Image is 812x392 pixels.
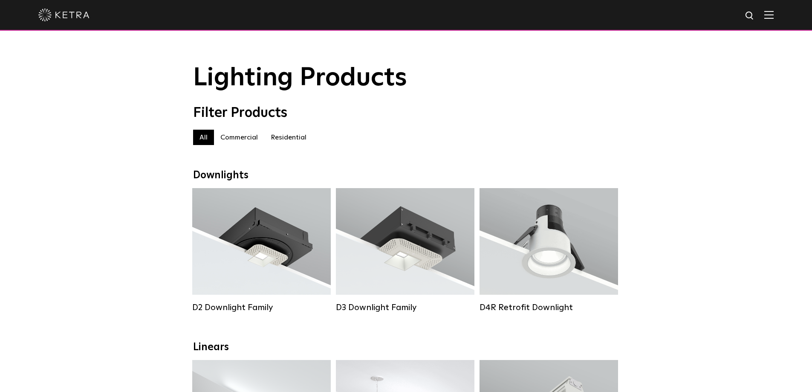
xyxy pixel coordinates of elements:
div: Linears [193,341,619,354]
img: search icon [745,11,755,21]
div: D3 Downlight Family [336,302,474,313]
a: D4R Retrofit Downlight Lumen Output:800Colors:White / BlackBeam Angles:15° / 25° / 40° / 60°Watta... [480,188,618,313]
span: Lighting Products [193,65,407,91]
label: Commercial [214,130,264,145]
div: D2 Downlight Family [192,302,331,313]
label: All [193,130,214,145]
img: ketra-logo-2019-white [38,9,90,21]
div: Downlights [193,169,619,182]
img: Hamburger%20Nav.svg [764,11,774,19]
a: D2 Downlight Family Lumen Output:1200Colors:White / Black / Gloss Black / Silver / Bronze / Silve... [192,188,331,313]
div: D4R Retrofit Downlight [480,302,618,313]
label: Residential [264,130,313,145]
a: D3 Downlight Family Lumen Output:700 / 900 / 1100Colors:White / Black / Silver / Bronze / Paintab... [336,188,474,313]
div: Filter Products [193,105,619,121]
